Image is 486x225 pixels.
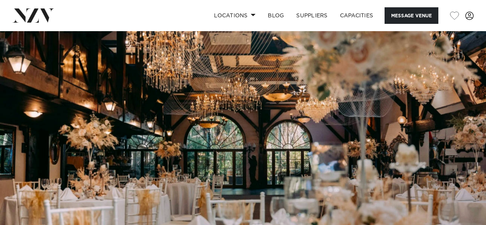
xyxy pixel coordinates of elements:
[12,8,54,22] img: nzv-logo.png
[334,7,380,24] a: Capacities
[385,7,438,24] button: Message Venue
[262,7,290,24] a: BLOG
[290,7,333,24] a: SUPPLIERS
[208,7,262,24] a: Locations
